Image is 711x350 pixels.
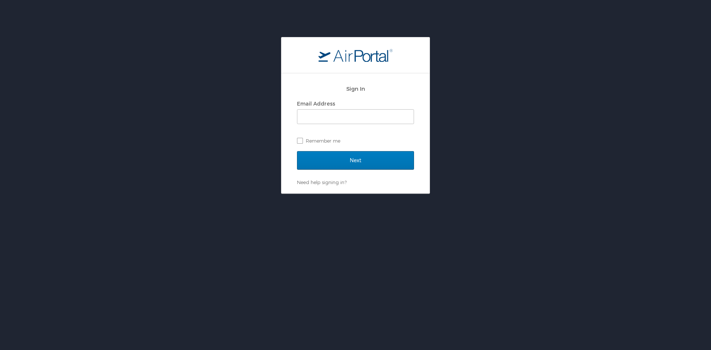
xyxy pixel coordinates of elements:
a: Need help signing in? [297,179,347,185]
img: logo [318,49,393,62]
label: Remember me [297,135,414,146]
label: Email Address [297,100,335,107]
input: Next [297,151,414,170]
h2: Sign In [297,84,414,93]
